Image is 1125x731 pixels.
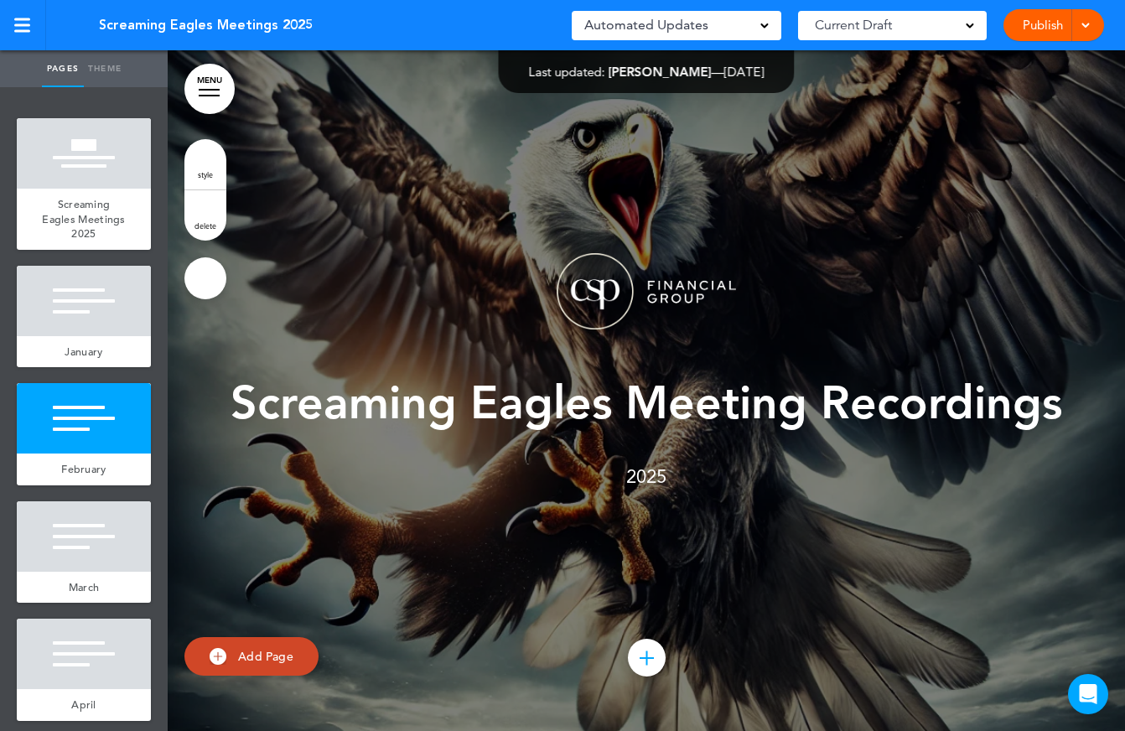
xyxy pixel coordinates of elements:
[42,50,84,87] a: Pages
[198,169,213,179] span: style
[99,16,313,34] span: Screaming Eagles Meetings 2025
[1016,9,1069,41] a: Publish
[69,580,100,594] span: March
[184,64,235,114] a: MENU
[17,189,151,250] a: Screaming Eagles Meetings 2025
[17,336,151,368] a: January
[557,253,736,329] img: 1743691186922-CSP_Logo_FullLight.png
[724,64,765,80] span: [DATE]
[61,462,106,476] span: February
[227,468,1065,486] h6: 2025
[529,64,605,80] span: Last updated:
[529,65,765,78] div: —
[194,220,216,231] span: delete
[84,50,126,87] a: Theme
[17,572,151,604] a: March
[584,13,708,37] span: Automated Updates
[71,697,96,712] span: April
[609,64,712,80] span: [PERSON_NAME]
[17,454,151,485] a: February
[184,190,226,241] a: delete
[231,376,1062,430] span: Screaming Eagles Meeting Recordings
[1068,674,1108,714] div: Open Intercom Messenger
[210,648,226,665] img: add.svg
[815,13,892,37] span: Current Draft
[238,649,293,664] span: Add Page
[184,139,226,189] a: style
[17,689,151,721] a: April
[65,345,102,359] span: January
[184,637,319,677] a: Add Page
[42,197,126,241] span: Screaming Eagles Meetings 2025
